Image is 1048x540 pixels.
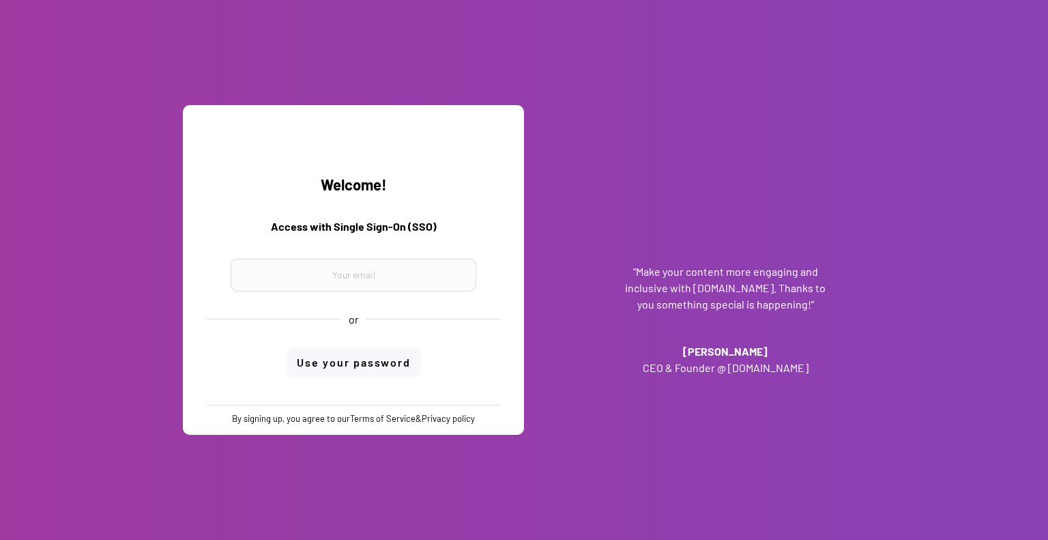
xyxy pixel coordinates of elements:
[282,115,425,146] img: yH5BAEAAAAALAAAAAABAAEAAAIBRAA7
[623,264,828,313] h3: “Make your content more engaging and inclusive with [DOMAIN_NAME]. Thanks to you something specia...
[623,343,828,360] h3: [PERSON_NAME]
[193,218,514,243] h3: Access with Single Sign-On (SSO)
[623,360,828,376] h3: CEO & Founder @ [DOMAIN_NAME]
[193,173,514,198] h2: Welcome!
[422,413,475,424] a: Privacy policy
[287,347,421,378] button: Use your password
[350,413,416,424] a: Terms of Service
[691,165,759,233] img: yH5BAEAAAAALAAAAAABAAEAAAIBRAA7
[349,312,359,327] div: or
[232,412,475,425] div: By signing up, you agree to our &
[231,259,476,292] input: Your email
